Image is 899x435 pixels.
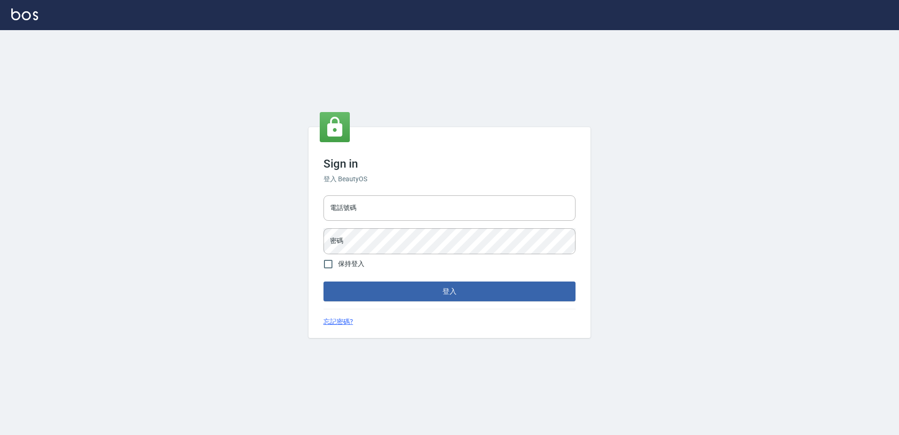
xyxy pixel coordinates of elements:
h3: Sign in [323,157,576,170]
a: 忘記密碼? [323,317,353,327]
span: 保持登入 [338,259,364,269]
button: 登入 [323,282,576,301]
img: Logo [11,8,38,20]
h6: 登入 BeautyOS [323,174,576,184]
